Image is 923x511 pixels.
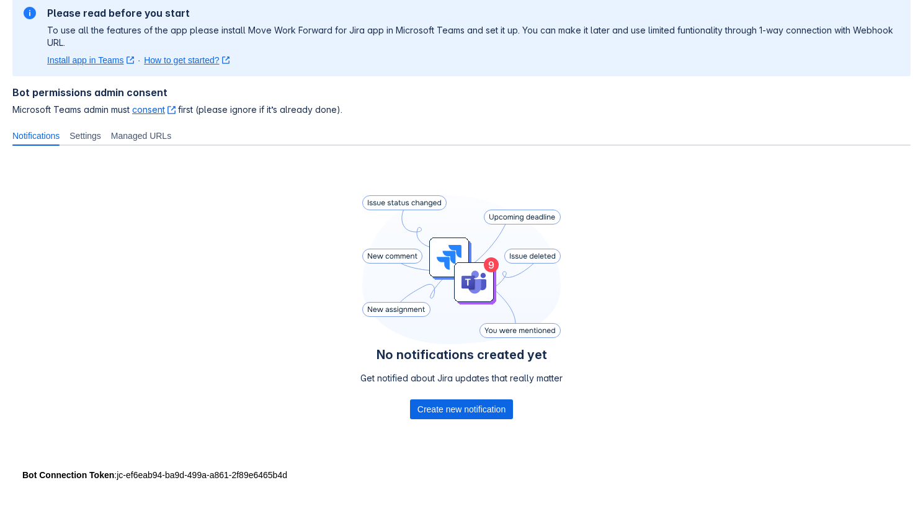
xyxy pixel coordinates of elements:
h2: Please read before you start [47,7,901,19]
div: : jc-ef6eab94-ba9d-499a-a861-2f89e6465b4d [22,469,901,481]
h4: No notifications created yet [360,347,563,362]
div: Button group [410,399,513,419]
a: consent [132,104,176,115]
strong: Bot Connection Token [22,470,114,480]
span: Microsoft Teams admin must first (please ignore if it’s already done). [12,104,911,116]
h4: Bot permissions admin consent [12,86,911,99]
a: How to get started? [144,54,230,66]
span: information [22,6,37,20]
button: Create new notification [410,399,513,419]
span: Notifications [12,130,60,142]
span: Settings [69,130,101,142]
span: Managed URLs [111,130,171,142]
a: Install app in Teams [47,54,134,66]
p: To use all the features of the app please install Move Work Forward for Jira app in Microsoft Tea... [47,24,901,49]
span: Create new notification [417,399,506,419]
p: Get notified about Jira updates that really matter [360,372,563,384]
